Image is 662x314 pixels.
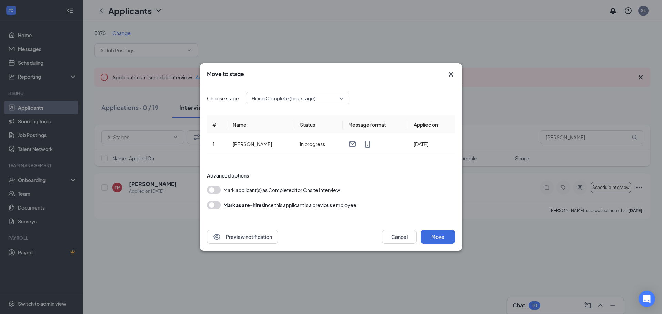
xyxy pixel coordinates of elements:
button: EyePreview notification [207,230,278,244]
button: Cancel [382,230,417,244]
td: [DATE] [408,134,455,154]
b: Mark as a re-hire [223,202,262,208]
svg: Cross [447,70,455,79]
div: Open Intercom Messenger [639,291,655,307]
th: Status [294,115,343,134]
svg: Email [348,140,357,148]
th: # [207,115,227,134]
button: Close [447,70,455,79]
span: 1 [212,141,215,147]
th: Name [227,115,294,134]
span: Hiring Complete (final stage) [252,93,315,103]
th: Applied on [408,115,455,134]
td: [PERSON_NAME] [227,134,294,154]
div: Advanced options [207,172,455,179]
span: Mark applicant(s) as Completed for Onsite Interview [223,186,340,194]
td: in progress [294,134,343,154]
th: Message format [343,115,408,134]
button: Move [421,230,455,244]
h3: Move to stage [207,70,244,78]
svg: MobileSms [363,140,372,148]
svg: Eye [213,233,221,241]
div: since this applicant is a previous employee. [223,201,358,209]
span: Choose stage: [207,94,240,102]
